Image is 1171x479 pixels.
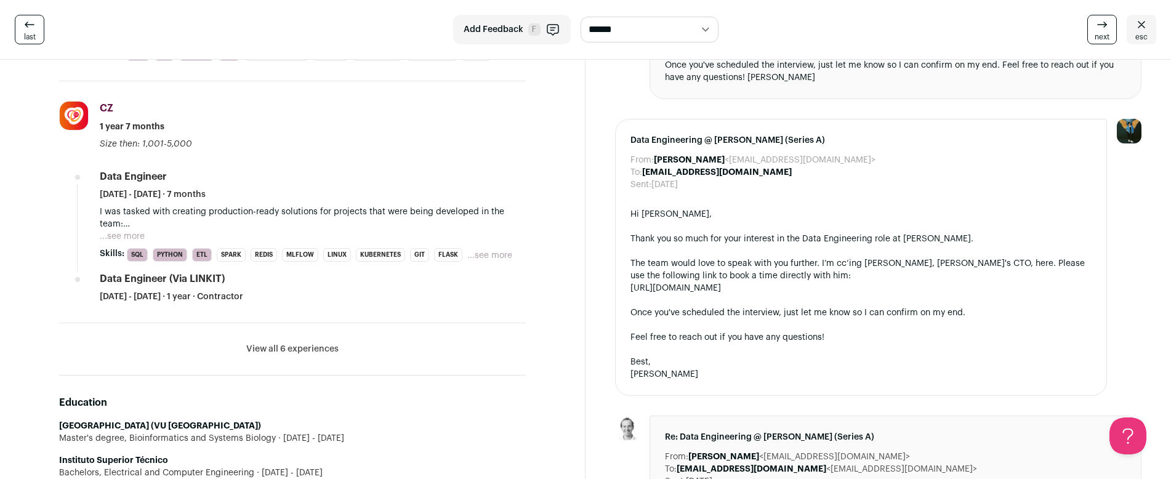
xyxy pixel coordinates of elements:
[630,154,654,166] dt: From:
[630,284,721,292] a: [URL][DOMAIN_NAME]
[59,432,526,445] div: Master's degree, Bioinformatics and Systems Biology
[246,343,339,355] button: View all 6 experiences
[100,188,206,201] span: [DATE] - [DATE] · 7 months
[665,463,677,475] dt: To:
[100,103,113,113] span: CZ
[100,140,192,148] span: Size then: 1,001-5,000
[251,248,277,262] li: Redis
[642,168,792,177] b: [EMAIL_ADDRESS][DOMAIN_NAME]
[100,272,225,286] div: Data Engineer (via LINKIT)
[59,456,168,465] strong: Instituto Superior Técnico
[217,248,246,262] li: Spark
[100,248,124,260] span: Skills:
[1095,32,1109,42] span: next
[323,248,351,262] li: Linux
[654,156,725,164] b: [PERSON_NAME]
[15,15,44,44] a: last
[630,233,1092,245] div: Thank you so much for your interest in the Data Engineering role at [PERSON_NAME].
[654,154,875,166] dd: <[EMAIL_ADDRESS][DOMAIN_NAME]>
[276,432,344,445] span: [DATE] - [DATE]
[630,208,1092,220] div: Hi [PERSON_NAME],
[630,179,651,191] dt: Sent:
[464,23,523,36] span: Add Feedback
[410,248,429,262] li: Git
[630,257,1092,282] div: The team would love to speak with you further. I’m cc’ing [PERSON_NAME], [PERSON_NAME]'s CTO, her...
[100,291,243,303] span: [DATE] - [DATE] · 1 year · Contractor
[665,431,1126,443] span: Re: Data Engineering @ [PERSON_NAME] (Series A)
[356,248,405,262] li: Kubernetes
[528,23,541,36] span: F
[59,422,261,430] strong: [GEOGRAPHIC_DATA] (VU [GEOGRAPHIC_DATA])
[282,248,318,262] li: MLflow
[1109,417,1146,454] iframe: Help Scout Beacon - Open
[100,121,164,133] span: 1 year 7 months
[677,463,977,475] dd: <[EMAIL_ADDRESS][DOMAIN_NAME]>
[665,451,688,463] dt: From:
[630,134,1092,147] span: Data Engineering @ [PERSON_NAME] (Series A)
[24,32,36,42] span: last
[651,179,678,191] dd: [DATE]
[688,451,910,463] dd: <[EMAIL_ADDRESS][DOMAIN_NAME]>
[677,465,826,473] b: [EMAIL_ADDRESS][DOMAIN_NAME]
[1127,15,1156,44] a: esc
[467,249,512,262] button: ...see more
[192,248,212,262] li: ETL
[1117,119,1141,143] img: 12031951-medium_jpg
[630,331,1092,344] div: Feel free to reach out if you have any questions!
[100,206,526,230] p: I was tasked with creating production-ready solutions for projects that were being developed in t...
[100,170,167,183] div: Data Engineer
[630,307,1092,319] div: Once you've scheduled the interview, just let me know so I can confirm on my end.
[434,248,462,262] li: Flask
[630,356,1092,368] div: Best,
[630,368,1092,380] div: [PERSON_NAME]
[1087,15,1117,44] a: next
[630,166,642,179] dt: To:
[688,453,759,461] b: [PERSON_NAME]
[127,248,148,262] li: SQL
[100,230,145,243] button: ...see more
[60,102,88,130] img: 31e4444b10b800005df417e0f4b04d5addcebc4df9cce8483d14cdb271ddf8b5.jpg
[59,467,526,479] div: Bachelors, Electrical and Computer Engineering
[615,416,640,440] img: c55524008a48dab13bed43684c038a839f3ae93f3647f8fa78565b61a90609aa
[453,15,571,44] button: Add Feedback F
[254,467,323,479] span: [DATE] - [DATE]
[59,395,526,410] h2: Education
[1135,32,1148,42] span: esc
[153,248,187,262] li: Python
